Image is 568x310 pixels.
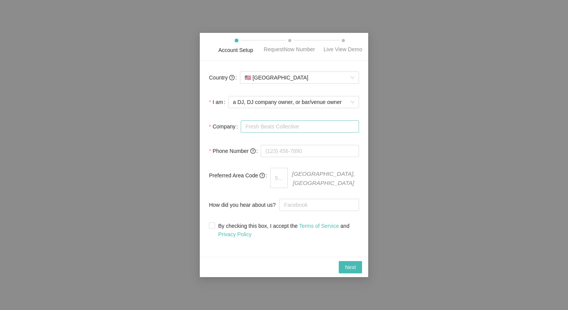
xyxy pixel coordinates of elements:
[245,75,251,81] span: 🇺🇸
[209,197,279,213] label: How did you hear about us?
[209,119,241,134] label: Company
[339,261,362,273] button: Next
[245,72,354,83] span: [GEOGRAPHIC_DATA]
[215,222,359,239] span: By checking this box, I accept the and
[218,46,253,54] div: Account Setup
[264,45,315,54] div: RequestNow Number
[241,120,359,133] input: Company
[212,147,255,155] span: Phone Number
[209,73,235,82] span: Country
[299,223,339,229] a: Terms of Service
[209,94,229,110] label: I am
[209,171,265,180] span: Preferred Area Code
[261,145,359,157] input: (123) 456-7890
[250,148,256,154] span: question-circle
[233,96,354,108] span: a DJ, DJ company owner, or bar/venue owner
[324,45,362,54] div: Live View Demo
[288,168,359,188] span: [GEOGRAPHIC_DATA], [GEOGRAPHIC_DATA]
[345,263,356,271] span: Next
[218,231,251,237] a: Privacy Policy
[229,75,235,80] span: question-circle
[279,199,359,211] input: How did you hear about us?
[270,168,288,188] input: 510
[260,173,265,178] span: question-circle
